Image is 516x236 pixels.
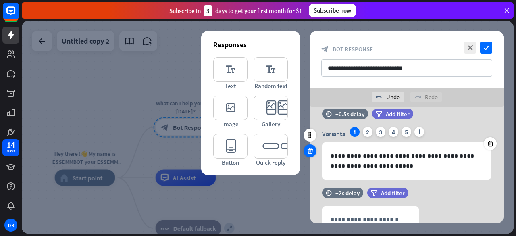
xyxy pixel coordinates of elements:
div: 4 [389,127,398,137]
button: Open LiveChat chat widget [6,3,31,27]
div: 14 [7,141,15,148]
a: 14 days [2,139,19,156]
i: plus [414,127,424,137]
i: check [480,42,492,54]
span: Variants [322,129,345,138]
div: 2 [363,127,372,137]
i: filter [376,111,382,117]
div: days [7,148,15,154]
div: Redo [410,92,442,102]
div: DB [4,219,17,232]
div: +0.5s delay [335,110,364,118]
span: Add filter [386,110,410,118]
i: block_bot_response [321,46,329,53]
span: Bot Response [333,45,373,53]
i: undo [376,94,382,100]
div: +2s delay [335,189,360,197]
div: 5 [402,127,411,137]
span: Add filter [381,189,405,197]
div: Subscribe in days to get your first month for $1 [169,5,302,16]
div: Subscribe now [309,4,356,17]
i: time [326,190,332,196]
div: 1 [350,127,360,137]
div: Undo [372,92,404,102]
i: filter [371,190,377,196]
i: redo [414,94,421,100]
div: 3 [204,5,212,16]
i: time [326,111,332,117]
div: 3 [376,127,385,137]
i: close [464,42,476,54]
